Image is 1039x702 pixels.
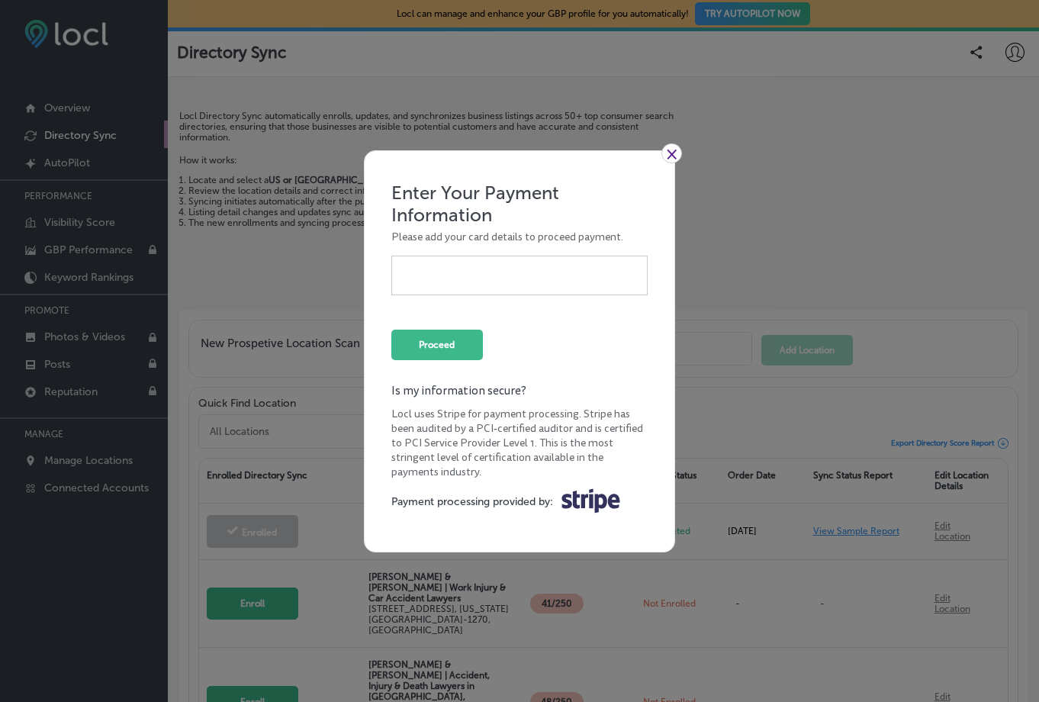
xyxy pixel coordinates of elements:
[391,182,648,226] h1: Enter Your Payment Information
[661,143,682,163] a: ×
[391,330,483,360] button: Proceed
[391,407,648,479] label: Locl uses Stripe for payment processing. Stripe has been audited by a PCI-certified auditor and i...
[391,230,648,244] div: Please add your card details to proceed payment.
[404,268,636,281] iframe: Secure card payment input frame
[391,495,553,508] label: Payment processing provided by:
[391,383,648,399] label: Is my information secure?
